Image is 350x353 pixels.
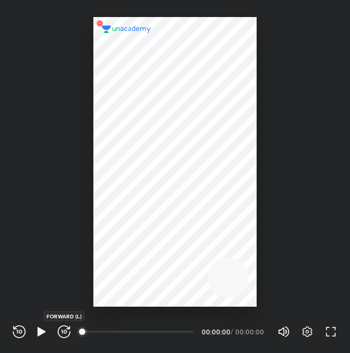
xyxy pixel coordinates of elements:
div: FORWARD (L) [44,311,84,321]
div: 00:00:00 [202,329,228,335]
img: wMgqJGBwKWe8AAAAABJRU5ErkJggg== [93,17,106,30]
div: 00:00:00 [235,329,265,335]
img: logo.2a7e12a2.svg [102,26,151,33]
div: / [230,329,233,335]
